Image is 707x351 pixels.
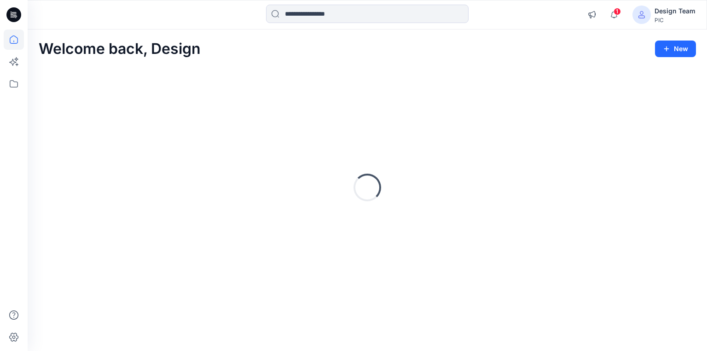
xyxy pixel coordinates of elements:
[39,41,201,58] h2: Welcome back, Design
[655,17,695,23] div: PIC
[655,6,695,17] div: Design Team
[614,8,621,15] span: 1
[655,41,696,57] button: New
[638,11,645,18] svg: avatar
